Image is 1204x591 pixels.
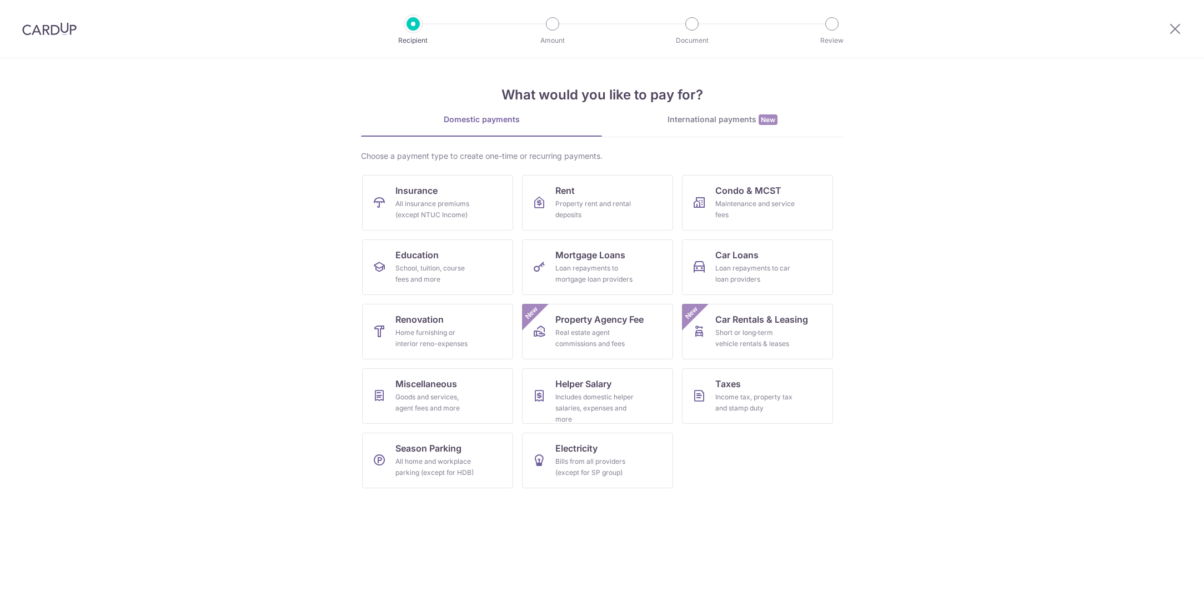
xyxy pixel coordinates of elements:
[602,114,843,126] div: International payments
[555,248,625,262] span: Mortgage Loans
[715,198,795,221] div: Maintenance and service fees
[683,304,701,322] span: New
[22,22,77,36] img: CardUp
[715,248,759,262] span: Car Loans
[682,368,833,424] a: TaxesIncome tax, property tax and stamp duty
[395,442,461,455] span: Season Parking
[715,392,795,414] div: Income tax, property tax and stamp duty
[682,239,833,295] a: Car LoansLoan repayments to car loan providers
[1132,558,1193,585] iframe: Opens a widget where you can find more information
[522,239,673,295] a: Mortgage LoansLoan repayments to mortgage loan providers
[682,175,833,231] a: Condo & MCSTMaintenance and service fees
[361,151,843,162] div: Choose a payment type to create one-time or recurring payments.
[362,304,513,359] a: RenovationHome furnishing or interior reno-expenses
[522,433,673,488] a: ElectricityBills from all providers (except for SP group)
[759,114,777,125] span: New
[362,239,513,295] a: EducationSchool, tuition, course fees and more
[555,377,611,390] span: Helper Salary
[395,313,444,326] span: Renovation
[395,456,475,478] div: All home and workplace parking (except for HDB)
[362,368,513,424] a: MiscellaneousGoods and services, agent fees and more
[555,392,635,425] div: Includes domestic helper salaries, expenses and more
[511,35,594,46] p: Amount
[715,327,795,349] div: Short or long‑term vehicle rentals & leases
[395,377,457,390] span: Miscellaneous
[372,35,454,46] p: Recipient
[523,304,541,322] span: New
[395,198,475,221] div: All insurance premiums (except NTUC Income)
[395,263,475,285] div: School, tuition, course fees and more
[555,313,644,326] span: Property Agency Fee
[682,304,833,359] a: Car Rentals & LeasingShort or long‑term vehicle rentals & leasesNew
[395,392,475,414] div: Goods and services, agent fees and more
[395,184,438,197] span: Insurance
[651,35,733,46] p: Document
[362,433,513,488] a: Season ParkingAll home and workplace parking (except for HDB)
[715,184,781,197] span: Condo & MCST
[361,85,843,105] h4: What would you like to pay for?
[791,35,873,46] p: Review
[555,198,635,221] div: Property rent and rental deposits
[715,377,741,390] span: Taxes
[715,263,795,285] div: Loan repayments to car loan providers
[395,327,475,349] div: Home furnishing or interior reno-expenses
[555,263,635,285] div: Loan repayments to mortgage loan providers
[361,114,602,125] div: Domestic payments
[555,456,635,478] div: Bills from all providers (except for SP group)
[522,304,673,359] a: Property Agency FeeReal estate agent commissions and feesNew
[362,175,513,231] a: InsuranceAll insurance premiums (except NTUC Income)
[555,442,598,455] span: Electricity
[555,327,635,349] div: Real estate agent commissions and fees
[715,313,808,326] span: Car Rentals & Leasing
[555,184,575,197] span: Rent
[522,175,673,231] a: RentProperty rent and rental deposits
[522,368,673,424] a: Helper SalaryIncludes domestic helper salaries, expenses and more
[395,248,439,262] span: Education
